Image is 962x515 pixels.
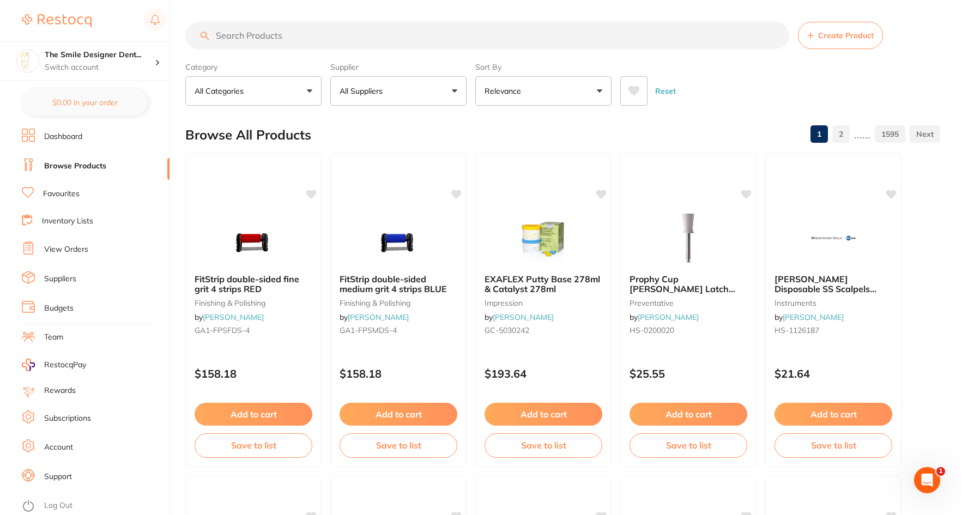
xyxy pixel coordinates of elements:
label: Supplier [330,62,467,72]
button: Add to cart [195,403,312,426]
small: preventative [630,299,747,307]
a: 2 [832,123,850,145]
b: Henry Schein Disposable SS Scalpels sterile x10 size 15 [775,274,892,294]
button: All Suppliers [330,76,467,106]
span: GA1-FPSFDS-4 [195,325,250,335]
h2: Browse All Products [185,128,311,143]
p: All Suppliers [340,86,387,96]
p: All Categories [195,86,248,96]
small: impression [485,299,602,307]
a: RestocqPay [22,359,86,371]
span: by [630,312,699,322]
span: HS-0200020 [630,325,674,335]
p: $25.55 [630,367,747,380]
p: $158.18 [340,367,457,380]
b: FitStrip double-sided medium grit 4 strips BLUE [340,274,457,294]
p: Relevance [485,86,525,96]
a: Rewards [44,385,76,396]
span: 1 [936,467,945,476]
button: Add to cart [485,403,602,426]
a: Support [44,471,72,482]
button: Save to list [630,433,747,457]
button: Add to cart [630,403,747,426]
a: [PERSON_NAME] [783,312,844,322]
button: Create Product [798,22,883,49]
iframe: Intercom live chat [914,467,940,493]
label: Category [185,62,322,72]
span: RestocqPay [44,360,86,371]
a: Inventory Lists [42,216,93,227]
img: The Smile Designer Dental Studio [17,50,39,72]
a: View Orders [44,244,88,255]
img: Restocq Logo [22,14,92,27]
span: Create Product [818,31,874,40]
span: GA1-FPSMDS-4 [340,325,397,335]
a: Browse Products [44,161,106,172]
input: Search Products [185,22,789,49]
a: Dashboard [44,131,82,142]
img: Henry Schein Disposable SS Scalpels sterile x10 size 15 [798,211,869,265]
a: Account [44,442,73,453]
button: $0.00 in your order [22,89,148,116]
button: Log Out [22,498,166,515]
span: by [775,312,844,322]
span: FitStrip double-sided medium grit 4 strips BLUE [340,274,447,294]
h4: The Smile Designer Dental Studio [45,50,155,60]
a: 1595 [875,123,905,145]
a: Favourites [43,189,80,199]
b: FitStrip double-sided fine grit 4 strips RED [195,274,312,294]
p: ...... [854,128,870,141]
a: Log Out [44,500,72,511]
span: Prophy Cup [PERSON_NAME] Latch Metal Pack of 50 [630,274,735,305]
a: Subscriptions [44,413,91,424]
a: [PERSON_NAME] [493,312,554,322]
button: Save to list [775,433,892,457]
span: FitStrip double-sided fine grit 4 strips RED [195,274,299,294]
img: FitStrip double-sided medium grit 4 strips BLUE [363,211,434,265]
span: EXAFLEX Putty Base 278ml & Catalyst 278ml [485,274,600,294]
button: Save to list [340,433,457,457]
span: by [195,312,264,322]
a: Budgets [44,303,74,314]
a: [PERSON_NAME] [638,312,699,322]
a: [PERSON_NAME] [348,312,409,322]
a: Restocq Logo [22,8,92,33]
button: Save to list [195,433,312,457]
button: Relevance [475,76,612,106]
span: HS-1126187 [775,325,819,335]
button: Add to cart [340,403,457,426]
p: Switch account [45,62,155,73]
small: finishing & polishing [340,299,457,307]
a: [PERSON_NAME] [203,312,264,322]
b: Prophy Cup HALAS RA Latch Metal Pack of 50 [630,274,747,294]
button: All Categories [185,76,322,106]
a: Suppliers [44,274,76,284]
img: EXAFLEX Putty Base 278ml & Catalyst 278ml [508,211,579,265]
span: by [485,312,554,322]
p: $158.18 [195,367,312,380]
button: Add to cart [775,403,892,426]
button: Reset [652,76,679,106]
img: Prophy Cup HALAS RA Latch Metal Pack of 50 [653,211,724,265]
p: $193.64 [485,367,602,380]
small: instruments [775,299,892,307]
label: Sort By [475,62,612,72]
img: RestocqPay [22,359,35,371]
span: GC-5030242 [485,325,529,335]
span: by [340,312,409,322]
a: 1 [810,123,828,145]
button: Save to list [485,433,602,457]
small: finishing & polishing [195,299,312,307]
span: [PERSON_NAME] Disposable SS Scalpels sterile x10 size 15 [775,274,876,305]
p: $21.64 [775,367,892,380]
a: Team [44,332,63,343]
b: EXAFLEX Putty Base 278ml & Catalyst 278ml [485,274,602,294]
img: FitStrip double-sided fine grit 4 strips RED [218,211,289,265]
